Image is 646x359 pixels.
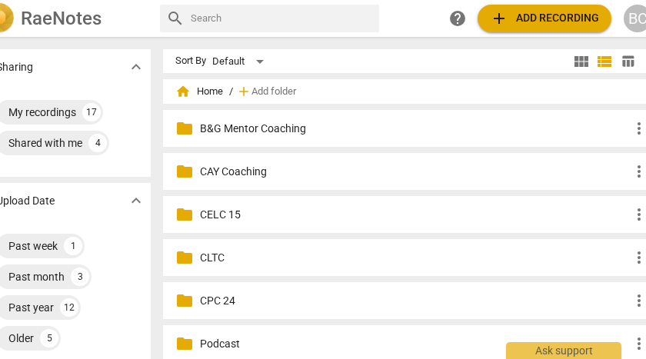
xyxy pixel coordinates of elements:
span: help [448,9,467,28]
div: 3 [71,268,89,286]
span: expand_more [127,191,145,210]
span: Home [175,84,223,99]
button: Tile view [570,50,593,73]
h2: RaeNotes [21,8,102,29]
button: Table view [616,50,639,73]
p: Podcast [200,336,630,352]
div: Older [8,331,34,346]
span: folder [175,205,194,224]
p: CAY Coaching [200,164,630,180]
span: folder [175,248,194,267]
div: My recordings [8,105,76,120]
div: Past week [8,238,58,254]
span: expand_more [127,58,145,76]
span: search [166,9,185,28]
div: 17 [82,103,101,121]
span: view_list [595,52,614,71]
span: view_module [572,52,591,71]
div: Past year [8,300,54,315]
span: table_chart [621,54,635,68]
div: Ask support [506,342,621,359]
div: Shared with me [8,135,82,151]
div: 12 [60,298,78,317]
button: Upload [478,5,611,32]
div: 4 [88,134,107,152]
button: Show more [125,55,148,78]
span: folder [175,119,194,138]
a: Help [444,5,471,32]
span: home [175,84,191,99]
span: Add folder [251,86,296,98]
button: List view [593,50,616,73]
p: CPC 24 [200,293,630,309]
button: Show more [125,189,148,212]
p: CELC 15 [200,207,630,223]
span: folder [175,162,194,181]
div: 1 [64,237,82,255]
span: Add recording [490,9,599,28]
div: Default [212,49,269,74]
input: Search [191,6,373,31]
div: Sort By [175,55,206,67]
span: folder [175,334,194,353]
p: B&G Mentor Coaching [200,121,630,137]
span: add [236,84,251,99]
p: CLTC [200,250,630,266]
span: folder [175,291,194,310]
span: / [229,86,233,98]
div: 5 [40,329,58,347]
div: Past month [8,269,65,284]
span: add [490,9,508,28]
